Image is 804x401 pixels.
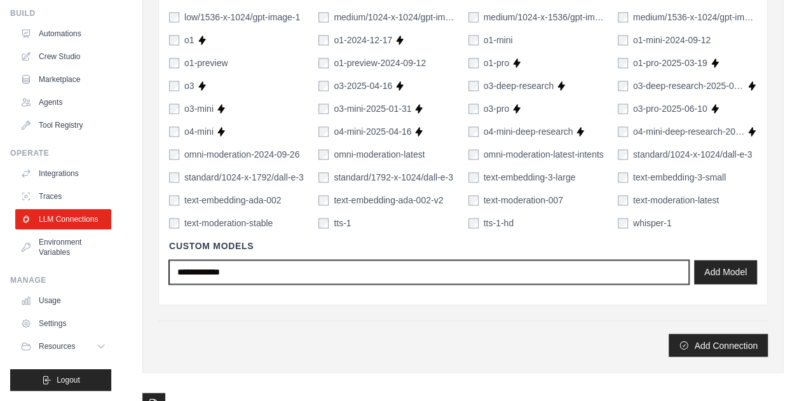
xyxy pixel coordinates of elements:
[57,375,80,385] span: Logout
[633,79,744,92] label: o3-deep-research-2025-06-26
[15,186,111,207] a: Traces
[184,148,299,161] label: omni-moderation-2024-09-26
[334,11,458,24] label: medium/1024-x-1024/gpt-image-1
[15,115,111,135] a: Tool Registry
[318,126,329,137] input: o4-mini-2025-04-16
[184,102,214,115] label: o3-mini
[484,34,513,46] label: o1-mini
[484,148,604,161] label: omni-moderation-latest-intents
[334,171,453,184] label: standard/1792-x-1024/dall-e-3
[618,126,628,137] input: o4-mini-deep-research-2025-06-26
[484,217,514,229] label: tts-1-hd
[15,69,111,90] a: Marketplace
[334,79,392,92] label: o3-2025-04-16
[184,57,228,69] label: o1-preview
[633,217,672,229] label: whisper-1
[334,125,411,138] label: o4-mini-2025-04-16
[468,149,479,160] input: omni-moderation-latest-intents
[618,81,628,91] input: o3-deep-research-2025-06-26
[10,275,111,285] div: Manage
[184,11,300,24] label: low/1536-x-1024/gpt-image-1
[633,171,726,184] label: text-embedding-3-small
[484,194,563,207] label: text-moderation-007
[318,104,329,114] input: o3-mini-2025-01-31
[184,194,282,207] label: text-embedding-ada-002
[169,104,179,114] input: o3-mini
[318,81,329,91] input: o3-2025-04-16
[169,149,179,160] input: omni-moderation-2024-09-26
[318,172,329,182] input: standard/1792-x-1024/dall-e-3
[618,149,628,160] input: standard/1024-x-1024/dall-e-3
[468,218,479,228] input: tts-1-hd
[633,57,707,69] label: o1-pro-2025-03-19
[15,290,111,311] a: Usage
[694,260,757,284] button: Add Model
[618,218,628,228] input: whisper-1
[633,102,707,115] label: o3-pro-2025-06-10
[484,79,554,92] label: o3-deep-research
[633,148,753,161] label: standard/1024-x-1024/dall-e-3
[334,102,411,115] label: o3-mini-2025-01-31
[618,172,628,182] input: text-embedding-3-small
[169,126,179,137] input: o4-mini
[484,11,608,24] label: medium/1024-x-1536/gpt-image-1
[468,58,479,68] input: o1-pro
[633,125,744,138] label: o4-mini-deep-research-2025-06-26
[169,58,179,68] input: o1-preview
[184,34,194,46] label: o1
[184,171,304,184] label: standard/1024-x-1792/dall-e-3
[318,218,329,228] input: tts-1
[318,58,329,68] input: o1-preview-2024-09-12
[15,24,111,44] a: Automations
[169,218,179,228] input: text-moderation-stable
[484,171,576,184] label: text-embedding-3-large
[468,35,479,45] input: o1-mini
[468,104,479,114] input: o3-pro
[618,104,628,114] input: o3-pro-2025-06-10
[15,209,111,229] a: LLM Connections
[618,12,628,22] input: medium/1536-x-1024/gpt-image-1
[334,194,443,207] label: text-embedding-ada-002-v2
[468,172,479,182] input: text-embedding-3-large
[10,8,111,18] div: Build
[618,35,628,45] input: o1-mini-2024-09-12
[633,11,757,24] label: medium/1536-x-1024/gpt-image-1
[184,217,273,229] label: text-moderation-stable
[15,46,111,67] a: Crew Studio
[468,195,479,205] input: text-moderation-007
[184,79,194,92] label: o3
[334,148,425,161] label: omni-moderation-latest
[468,12,479,22] input: medium/1024-x-1536/gpt-image-1
[39,341,75,351] span: Resources
[484,102,509,115] label: o3-pro
[484,125,573,138] label: o4-mini-deep-research
[15,232,111,262] a: Environment Variables
[468,126,479,137] input: o4-mini-deep-research
[15,313,111,334] a: Settings
[15,163,111,184] a: Integrations
[10,369,111,391] button: Logout
[184,125,214,138] label: o4-mini
[169,240,757,252] h4: Custom Models
[618,195,628,205] input: text-moderation-latest
[318,35,329,45] input: o1-2024-12-17
[169,81,179,91] input: o3
[318,12,329,22] input: medium/1024-x-1024/gpt-image-1
[468,81,479,91] input: o3-deep-research
[10,148,111,158] div: Operate
[318,195,329,205] input: text-embedding-ada-002-v2
[318,149,329,160] input: omni-moderation-latest
[334,34,392,46] label: o1-2024-12-17
[633,194,719,207] label: text-moderation-latest
[169,35,179,45] input: o1
[669,334,768,357] button: Add Connection
[169,12,179,22] input: low/1536-x-1024/gpt-image-1
[633,34,711,46] label: o1-mini-2024-09-12
[484,57,509,69] label: o1-pro
[334,57,426,69] label: o1-preview-2024-09-12
[334,217,351,229] label: tts-1
[618,58,628,68] input: o1-pro-2025-03-19
[15,92,111,112] a: Agents
[169,195,179,205] input: text-embedding-ada-002
[15,336,111,357] button: Resources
